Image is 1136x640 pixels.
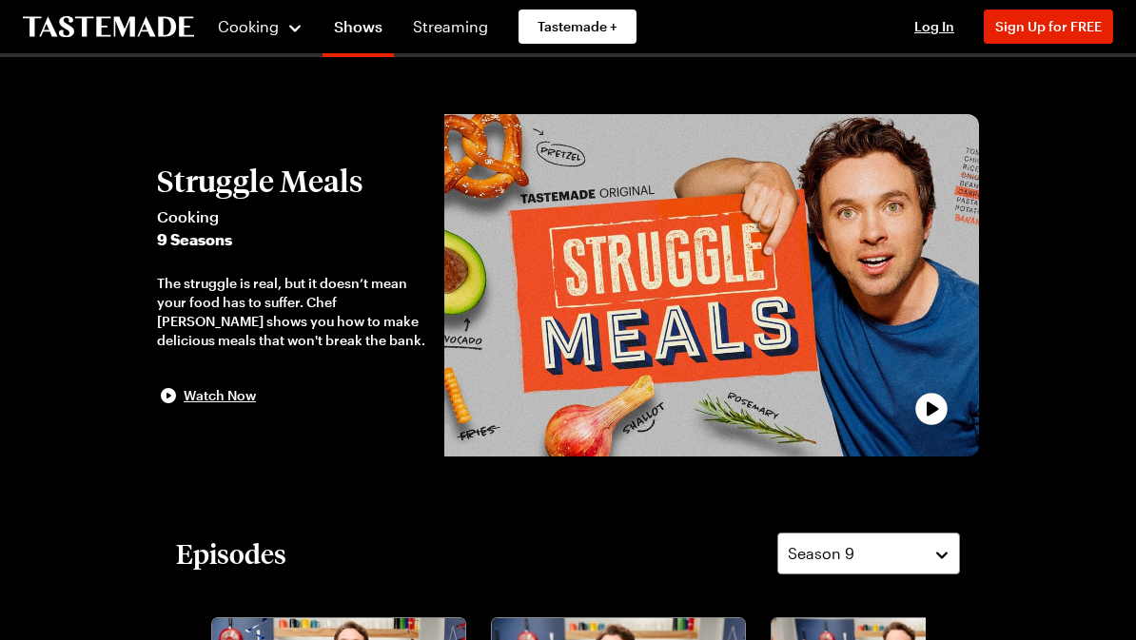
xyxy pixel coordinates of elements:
[896,17,972,36] button: Log In
[157,274,425,350] div: The struggle is real, but it doesn’t mean your food has to suffer. Chef [PERSON_NAME] shows you h...
[157,205,425,228] span: Cooking
[538,17,617,36] span: Tastemade +
[157,164,425,407] button: Struggle MealsCooking9 SeasonsThe struggle is real, but it doesn’t mean your food has to suffer. ...
[519,10,637,44] a: Tastemade +
[914,18,954,34] span: Log In
[995,18,1102,34] span: Sign Up for FREE
[984,10,1113,44] button: Sign Up for FREE
[23,16,194,38] a: To Tastemade Home Page
[176,536,286,571] h2: Episodes
[184,386,256,405] span: Watch Now
[157,164,425,198] h2: Struggle Meals
[777,533,960,574] button: Season 9
[218,17,279,35] span: Cooking
[323,4,394,57] a: Shows
[217,4,304,49] button: Cooking
[444,114,979,456] button: play trailer
[157,228,425,251] span: 9 Seasons
[444,114,979,456] img: Struggle Meals
[788,542,854,565] span: Season 9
